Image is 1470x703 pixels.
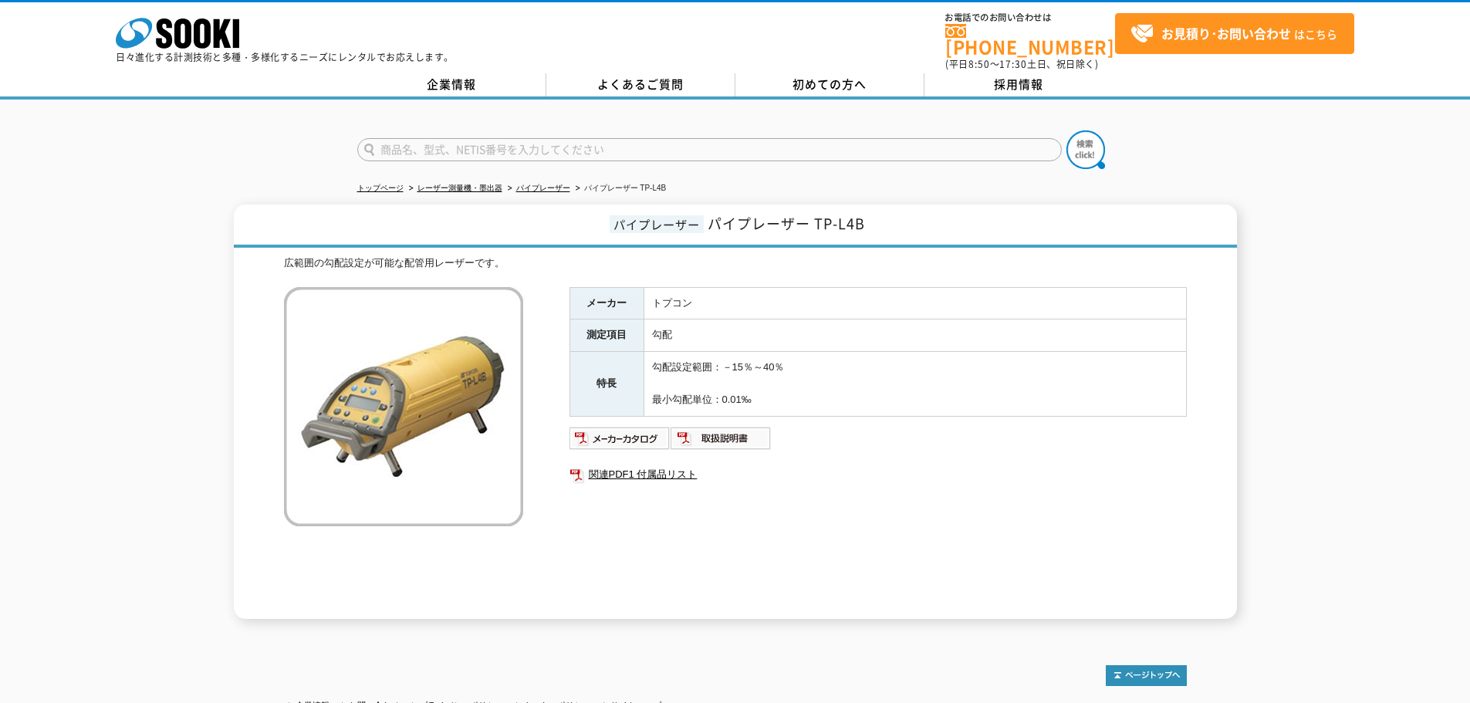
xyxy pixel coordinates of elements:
span: (平日 ～ 土日、祝日除く) [945,57,1098,71]
span: 8:50 [968,57,990,71]
img: メーカーカタログ [569,426,671,451]
a: 企業情報 [357,73,546,96]
td: 勾配 [644,319,1186,352]
span: お電話でのお問い合わせは [945,13,1115,22]
a: トップページ [357,184,404,192]
th: メーカー [569,287,644,319]
a: [PHONE_NUMBER] [945,24,1115,56]
input: 商品名、型式、NETIS番号を入力してください [357,138,1062,161]
div: 広範囲の勾配設定が可能な配管用レーザーです。 [284,255,1187,272]
a: レーザー測量機・墨出器 [417,184,502,192]
p: 日々進化する計測技術と多種・多様化するニーズにレンタルでお応えします。 [116,52,454,62]
a: 関連PDF1 付属品リスト [569,465,1187,485]
img: btn_search.png [1066,130,1105,169]
span: パイプレーザー [610,215,704,233]
th: 測定項目 [569,319,644,352]
img: パイプレーザー TP-L4B [284,287,523,526]
td: 勾配設定範囲：－15％～40％ 最小勾配単位：0.01‰ [644,352,1186,416]
span: 初めての方へ [792,76,867,93]
strong: お見積り･お問い合わせ [1161,24,1291,42]
a: よくあるご質問 [546,73,735,96]
th: 特長 [569,352,644,416]
img: トップページへ [1106,665,1187,686]
a: 採用情報 [924,73,1113,96]
span: パイプレーザー TP-L4B [708,213,865,234]
span: はこちら [1130,22,1337,46]
a: 取扱説明書 [671,436,772,448]
img: 取扱説明書 [671,426,772,451]
span: 17:30 [999,57,1027,71]
a: パイプレーザー [516,184,570,192]
a: お見積り･お問い合わせはこちら [1115,13,1354,54]
a: メーカーカタログ [569,436,671,448]
td: トプコン [644,287,1186,319]
a: 初めての方へ [735,73,924,96]
li: パイプレーザー TP-L4B [573,181,667,197]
